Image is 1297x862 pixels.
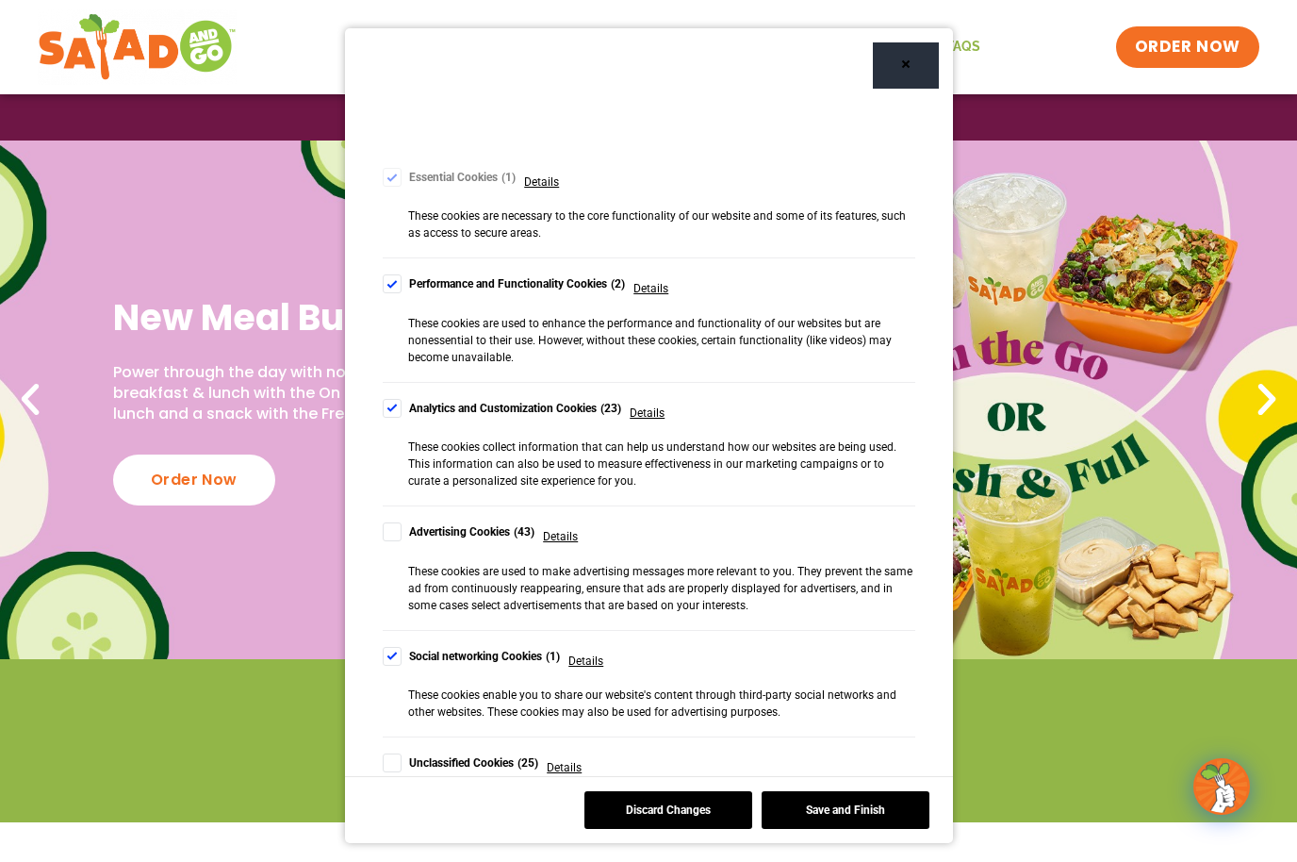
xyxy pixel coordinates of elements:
[409,522,535,541] div: Advertising Cookies
[633,279,668,298] span: Details
[345,28,953,843] div: Cookie Consent Preferences
[584,791,752,829] button: Discard Changes
[568,652,603,671] span: Details
[600,399,621,418] div: 23
[873,42,939,89] button: Close
[409,274,626,293] div: Performance and Functionality Cookies
[409,754,539,772] div: Unclassified Cookies
[408,563,915,614] div: These cookies are used to make advertising messages more relevant to you. They prevent the same a...
[543,527,578,546] span: Details
[517,754,538,772] div: 25
[409,399,622,418] div: Analytics and Customization Cookies
[514,522,534,541] div: 43
[409,168,517,187] div: Essential Cookies
[630,404,665,423] span: Details
[408,315,915,366] div: These cookies are used to enhance the performance and functionality of our websites but are nones...
[547,758,582,777] span: Details
[408,207,915,241] div: These cookies are necessary to the core functionality of our website and some of its features, su...
[409,647,561,666] div: Social networking Cookies
[501,168,516,187] div: 1
[762,791,929,829] button: Save and Finish
[524,173,559,191] span: Details
[546,647,560,666] div: 1
[611,274,625,293] div: 2
[408,687,915,721] div: These cookies enable you to share our website's content through third-party social networks and o...
[408,439,915,489] div: These cookies collect information that can help us understand how our websites are being used. Th...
